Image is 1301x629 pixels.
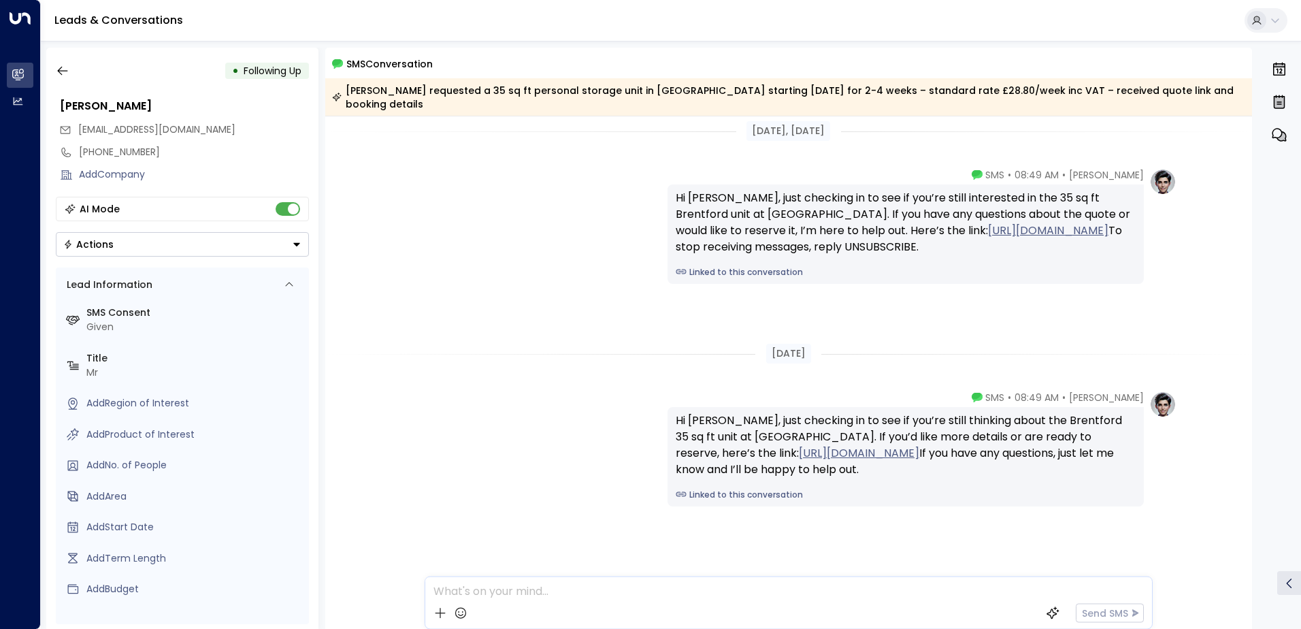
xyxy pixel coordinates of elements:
[1008,391,1011,404] span: •
[346,56,433,71] span: SMS Conversation
[799,445,919,462] a: [URL][DOMAIN_NAME]
[86,428,303,442] div: AddProduct of Interest
[232,59,239,83] div: •
[86,396,303,410] div: AddRegion of Interest
[86,458,303,472] div: AddNo. of People
[676,266,1136,278] a: Linked to this conversation
[86,520,303,534] div: AddStart Date
[1069,391,1144,404] span: [PERSON_NAME]
[78,123,235,137] span: grahamhales295@gmail.com
[676,489,1136,501] a: Linked to this conversation
[63,238,114,251] div: Actions
[1069,168,1144,182] span: [PERSON_NAME]
[1062,168,1066,182] span: •
[676,190,1136,255] div: Hi [PERSON_NAME], just checking in to see if you’re still interested in the 35 sq ft Brentford un...
[86,551,303,566] div: AddTerm Length
[86,366,303,380] div: Mr
[80,202,120,216] div: AI Mode
[86,582,303,596] div: AddBudget
[244,64,301,78] span: Following Up
[746,121,830,141] div: [DATE], [DATE]
[56,232,309,257] button: Actions
[1149,168,1176,195] img: profile-logo.png
[985,168,1004,182] span: SMS
[79,145,309,159] div: [PHONE_NUMBER]
[86,306,303,320] label: SMS Consent
[1062,391,1066,404] span: •
[332,84,1245,111] div: [PERSON_NAME] requested a 35 sq ft personal storage unit in [GEOGRAPHIC_DATA] starting [DATE] for...
[78,123,235,136] span: [EMAIL_ADDRESS][DOMAIN_NAME]
[54,12,183,28] a: Leads & Conversations
[79,167,309,182] div: AddCompany
[988,223,1108,239] a: [URL][DOMAIN_NAME]
[56,232,309,257] div: Button group with a nested menu
[62,278,152,292] div: Lead Information
[1015,168,1059,182] span: 08:49 AM
[86,489,303,504] div: AddArea
[86,351,303,366] label: Title
[86,613,303,628] label: Source
[1149,391,1176,418] img: profile-logo.png
[676,413,1136,478] div: Hi [PERSON_NAME], just checking in to see if you’re still thinking about the Brentford 35 sq ft u...
[86,320,303,334] div: Given
[766,344,811,364] div: [DATE]
[1015,391,1059,404] span: 08:49 AM
[985,391,1004,404] span: SMS
[60,98,309,114] div: [PERSON_NAME]
[1008,168,1011,182] span: •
